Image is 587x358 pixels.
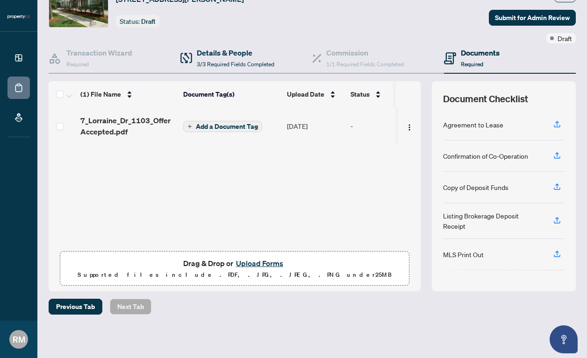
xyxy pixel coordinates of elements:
[550,325,578,353] button: Open asap
[141,17,156,26] span: Draft
[495,10,570,25] span: Submit for Admin Review
[60,252,409,286] span: Drag & Drop orUpload FormsSupported files include .PDF, .JPG, .JPEG, .PNG under25MB
[197,47,274,58] h4: Details & People
[461,47,500,58] h4: Documents
[558,33,572,43] span: Draft
[347,81,426,107] th: Status
[66,47,132,58] h4: Transaction Wizard
[443,92,528,105] span: Document Checklist
[351,89,370,99] span: Status
[326,47,404,58] h4: Commission
[56,299,95,314] span: Previous Tab
[116,15,159,28] div: Status:
[443,151,528,161] div: Confirmation of Co-Operation
[183,120,262,133] button: Add a Document Tag
[110,299,151,315] button: Next Tab
[326,61,404,68] span: 1/1 Required Fields Completed
[443,119,503,130] div: Agreement to Lease
[233,257,286,269] button: Upload Forms
[283,81,347,107] th: Upload Date
[77,81,179,107] th: (1) File Name
[179,81,283,107] th: Document Tag(s)
[443,211,542,231] div: Listing Brokerage Deposit Receipt
[489,10,576,26] button: Submit for Admin Review
[351,121,422,131] div: -
[287,89,324,99] span: Upload Date
[406,124,413,131] img: Logo
[183,257,286,269] span: Drag & Drop or
[443,249,484,260] div: MLS Print Out
[7,14,30,20] img: logo
[443,182,508,192] div: Copy of Deposit Funds
[402,119,417,133] button: Logo
[197,61,274,68] span: 3/3 Required Fields Completed
[283,107,347,145] td: [DATE]
[66,61,89,68] span: Required
[461,61,483,68] span: Required
[80,89,121,99] span: (1) File Name
[183,121,262,132] button: Add a Document Tag
[13,333,25,346] span: RM
[66,269,403,281] p: Supported files include .PDF, .JPG, .JPEG, .PNG under 25 MB
[187,124,192,129] span: plus
[196,123,258,130] span: Add a Document Tag
[80,115,176,137] span: 7_Lorraine_Dr_1103_Offer Accepted.pdf
[49,299,102,315] button: Previous Tab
